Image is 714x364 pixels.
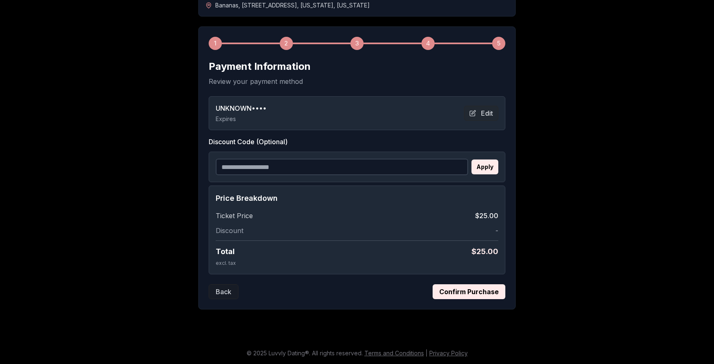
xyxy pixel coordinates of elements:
[429,350,468,357] a: Privacy Policy
[492,37,505,50] div: 5
[475,211,498,221] span: $25.00
[350,37,364,50] div: 3
[421,37,435,50] div: 4
[216,115,267,123] p: Expires
[216,260,236,266] span: excl. tax
[426,350,428,357] span: |
[433,284,505,299] button: Confirm Purchase
[364,350,424,357] a: Terms and Conditions
[280,37,293,50] div: 2
[464,106,498,121] button: Edit
[209,137,505,147] label: Discount Code (Optional)
[216,211,253,221] span: Ticket Price
[209,37,222,50] div: 1
[215,1,370,10] span: Bananas , [STREET_ADDRESS] , [US_STATE] , [US_STATE]
[216,226,243,236] span: Discount
[471,159,498,174] button: Apply
[209,76,505,86] p: Review your payment method
[209,60,505,73] h2: Payment Information
[471,246,498,257] span: $ 25.00
[216,246,235,257] span: Total
[495,226,498,236] span: -
[216,193,498,204] h4: Price Breakdown
[216,103,267,113] span: UNKNOWN ••••
[209,284,238,299] button: Back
